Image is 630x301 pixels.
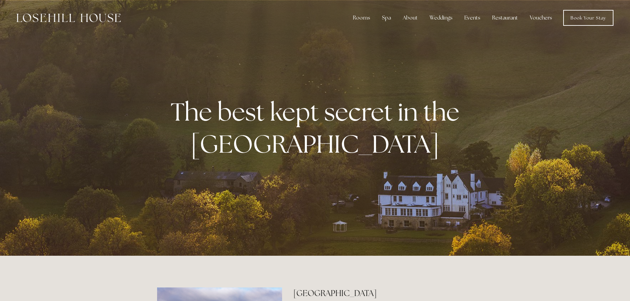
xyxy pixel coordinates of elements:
[424,11,458,24] div: Weddings
[563,10,613,26] a: Book Your Stay
[525,11,557,24] a: Vouchers
[487,11,523,24] div: Restaurant
[459,11,485,24] div: Events
[293,287,473,299] h2: [GEOGRAPHIC_DATA]
[377,11,396,24] div: Spa
[171,95,465,160] strong: The best kept secret in the [GEOGRAPHIC_DATA]
[348,11,375,24] div: Rooms
[17,14,121,22] img: Losehill House
[398,11,423,24] div: About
